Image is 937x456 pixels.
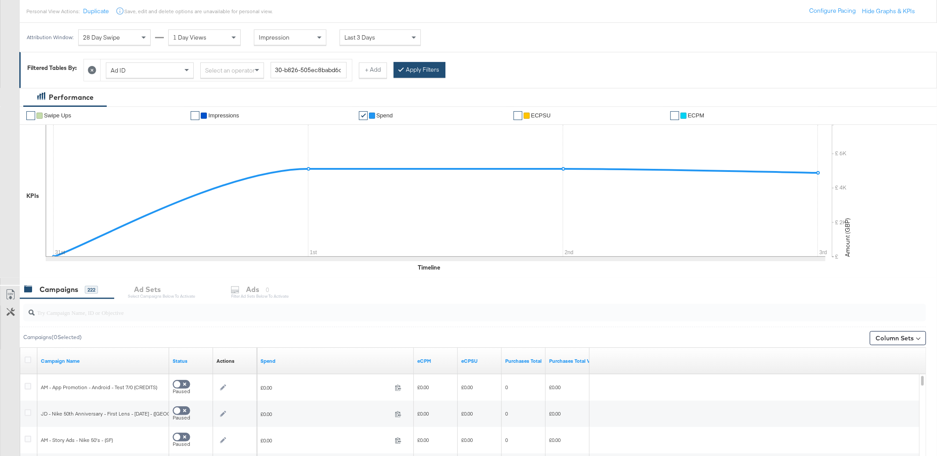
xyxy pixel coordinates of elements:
[49,92,94,102] div: Performance
[461,358,498,365] a: Effective cost per swipe up, calculated as the spend divided by the number of swipe ups delivered.
[394,62,445,78] button: Apply Filters
[359,62,387,78] button: + Add
[549,358,600,365] a: The value of attributed “PURCHASE” conversion events
[26,192,39,200] div: KPIs
[461,437,473,443] span: £0.00
[505,437,508,443] span: 0
[173,441,210,448] div: Paused
[173,414,210,421] div: Paused
[41,437,113,443] span: AM - Story Ads - Nike 50's - (SF)
[549,384,561,390] span: £0.00
[201,63,264,78] div: Select an operator
[26,34,74,40] div: Attribution Window:
[417,437,429,443] span: £0.00
[35,301,843,318] input: Try Campaign Name, ID or Objective
[41,410,205,417] span: JD - Nike 50th Anniversary - First Lens - [DATE] - ([GEOGRAPHIC_DATA])
[505,410,508,417] span: 0
[173,33,206,41] span: 1 Day Views
[461,410,473,417] span: £0.00
[41,384,157,390] span: AM - App Promotion - Android - Test 7/0 (CREDITS)
[26,111,35,120] a: ✔
[85,286,98,294] div: 222
[870,331,926,345] button: Column Sets
[83,33,120,41] span: 28 Day Swipe
[505,384,508,390] span: 0
[44,112,71,119] span: Swipe Ups
[173,388,210,395] div: Paused
[549,437,561,443] span: £0.00
[259,33,289,41] span: Impression
[217,358,235,365] div: Actions
[549,410,561,417] span: £0.00
[803,3,862,19] button: Configure Pacing
[27,64,77,72] div: Filtered Tables By:
[461,384,473,390] span: £0.00
[417,384,429,390] span: £0.00
[260,437,391,444] span: £0.00
[26,8,80,15] div: Personal View Actions:
[359,111,368,120] a: ✔
[208,112,239,119] span: Impressions
[418,263,440,272] div: Timeline
[271,62,347,78] input: Enter a search term
[111,66,126,74] span: Ad ID
[260,411,391,417] span: £0.00
[23,333,82,341] div: Campaigns ( 0 Selected)
[260,384,391,391] span: £0.00
[417,410,429,417] span: £0.00
[843,218,851,257] text: Amount (GBP)
[40,285,78,295] div: Campaigns
[41,358,166,365] a: Your campaign name.
[862,7,915,15] button: Hide Graphs & KPIs
[344,33,375,41] span: Last 3 Days
[376,112,393,119] span: Spend
[124,8,272,15] div: Save, edit and delete options are unavailable for personal view.
[670,111,679,120] a: ✔
[688,112,705,119] span: eCPM
[531,112,551,119] span: eCPSU
[217,358,235,365] a: Actions for the Campaign.
[173,358,210,365] a: Shows the current state of your Ad Campaign.
[505,358,542,365] a: The number of attributed “PURCHASE” conversion events
[191,111,199,120] a: ✔
[514,111,522,120] a: ✔
[83,7,109,15] button: Duplicate
[417,358,454,365] a: Effective cost per thousand impressions
[260,358,410,365] a: The total amount spent to date.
